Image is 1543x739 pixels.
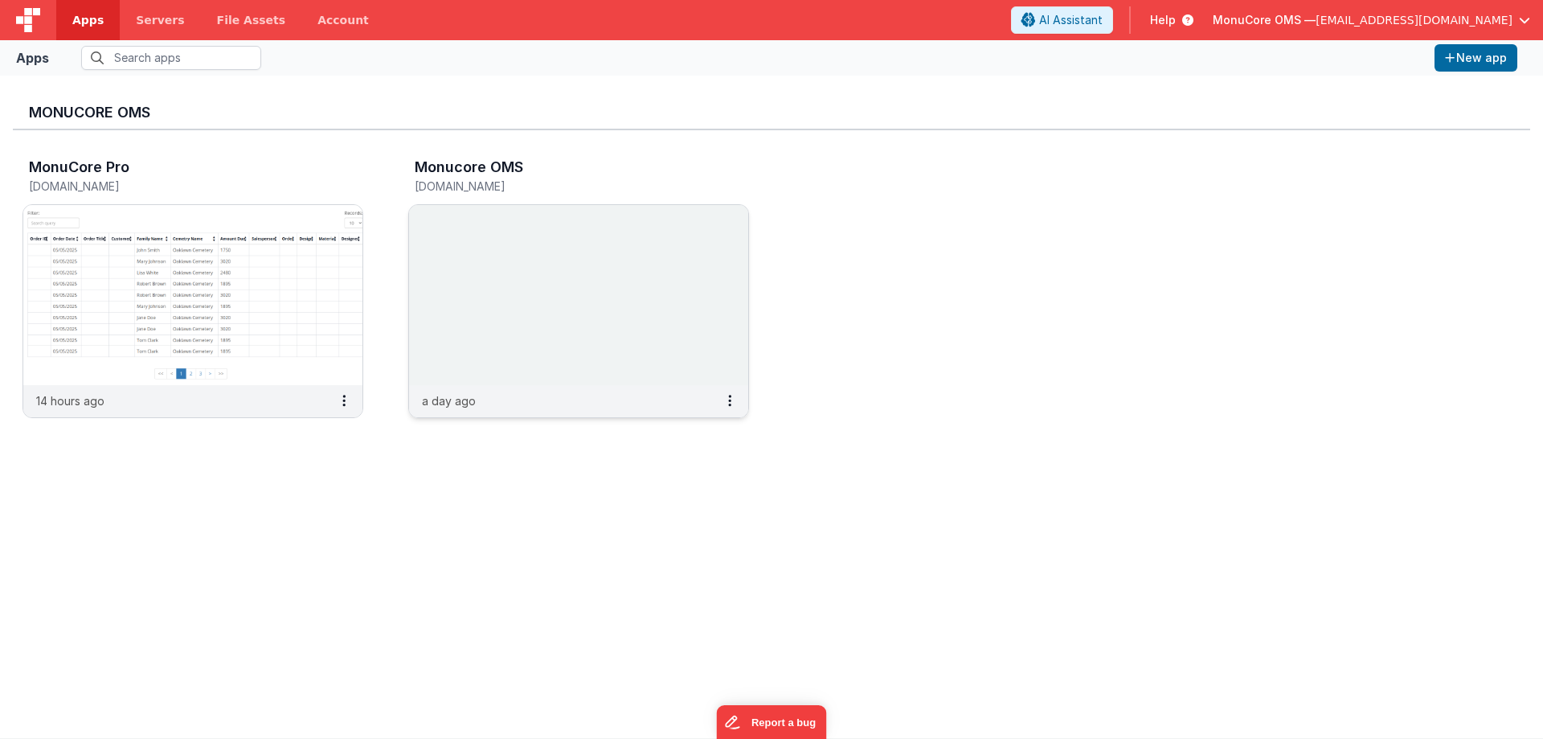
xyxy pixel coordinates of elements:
button: MonuCore OMS — [EMAIL_ADDRESS][DOMAIN_NAME] [1213,12,1530,28]
h5: [DOMAIN_NAME] [29,180,323,192]
button: AI Assistant [1011,6,1113,34]
h3: MonuCore OMS [29,105,1514,121]
p: a day ago [422,392,476,409]
h3: Monucore OMS [415,159,523,175]
span: File Assets [217,12,286,28]
span: Apps [72,12,104,28]
h3: MonuCore Pro [29,159,129,175]
span: AI Assistant [1039,12,1103,28]
div: Apps [16,48,49,68]
input: Search apps [81,46,261,70]
h5: [DOMAIN_NAME] [415,180,709,192]
span: Servers [136,12,184,28]
iframe: Marker.io feedback button [717,705,827,739]
button: New app [1435,44,1517,72]
span: Help [1150,12,1176,28]
span: [EMAIL_ADDRESS][DOMAIN_NAME] [1316,12,1512,28]
span: MonuCore OMS — [1213,12,1316,28]
p: 14 hours ago [36,392,104,409]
